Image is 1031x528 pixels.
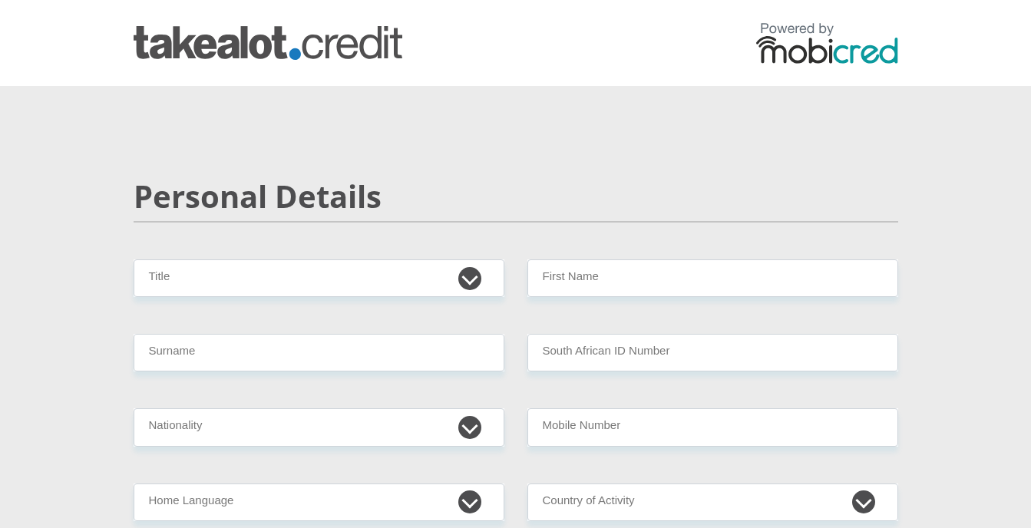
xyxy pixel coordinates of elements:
img: powered by mobicred logo [756,22,898,64]
input: ID Number [527,334,898,371]
input: First Name [527,259,898,297]
input: Contact Number [527,408,898,446]
input: Surname [134,334,504,371]
h2: Personal Details [134,178,898,215]
img: takealot_credit logo [134,26,402,60]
